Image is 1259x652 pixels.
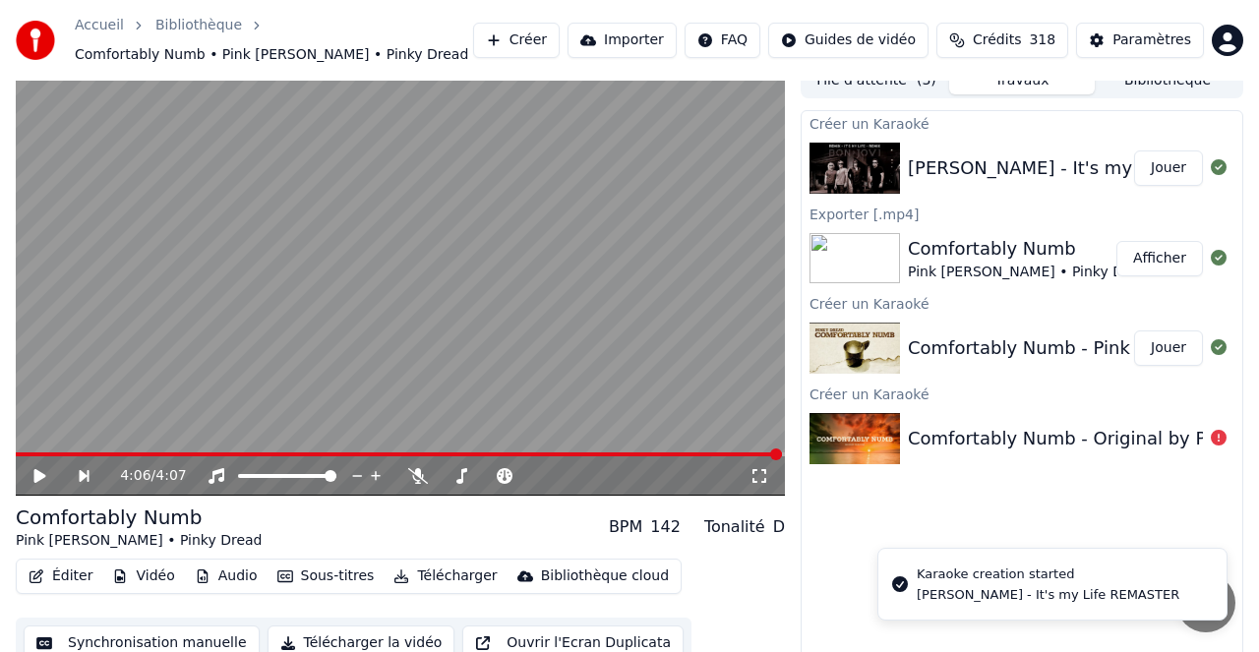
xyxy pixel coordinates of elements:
button: Télécharger [386,563,505,590]
div: BPM [609,515,642,539]
button: Vidéo [104,563,182,590]
div: D [773,515,785,539]
div: Créer un Karaoké [802,111,1242,135]
div: Créer un Karaoké [802,382,1242,405]
span: Crédits [973,30,1021,50]
button: Jouer [1134,330,1203,366]
div: Comfortably Numb [16,504,262,531]
div: 142 [650,515,681,539]
div: Paramètres [1112,30,1191,50]
span: ( 3 ) [917,71,936,90]
nav: breadcrumb [75,16,473,65]
button: Crédits318 [936,23,1068,58]
span: 4:07 [155,466,186,486]
div: Karaoke creation started [917,564,1179,584]
div: Pink [PERSON_NAME] • Pinky Dread [16,531,262,551]
img: youka [16,21,55,60]
span: 4:06 [120,466,150,486]
button: Éditer [21,563,100,590]
div: / [120,466,167,486]
button: Importer [568,23,677,58]
button: Créer [473,23,560,58]
div: [PERSON_NAME] - It's my Life REMASTER [917,586,1179,604]
button: Paramètres [1076,23,1204,58]
a: Bibliothèque [155,16,242,35]
div: Créer un Karaoké [802,291,1242,315]
button: Sous-titres [270,563,383,590]
button: Guides de vidéo [768,23,929,58]
button: Audio [187,563,266,590]
button: FAQ [685,23,760,58]
button: Bibliothèque [1095,66,1240,94]
button: Afficher [1116,241,1203,276]
button: File d'attente [804,66,949,94]
div: Exporter [.mp4] [802,202,1242,225]
a: Accueil [75,16,124,35]
span: Comfortably Numb • Pink [PERSON_NAME] • Pinky Dread [75,45,468,65]
button: Jouer [1134,150,1203,186]
div: Comfortably Numb [908,235,1154,263]
div: Tonalité [704,515,765,539]
span: 318 [1029,30,1055,50]
div: Pink [PERSON_NAME] • Pinky Dread [908,263,1154,282]
div: Bibliothèque cloud [541,566,669,586]
button: Travaux [949,66,1095,94]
